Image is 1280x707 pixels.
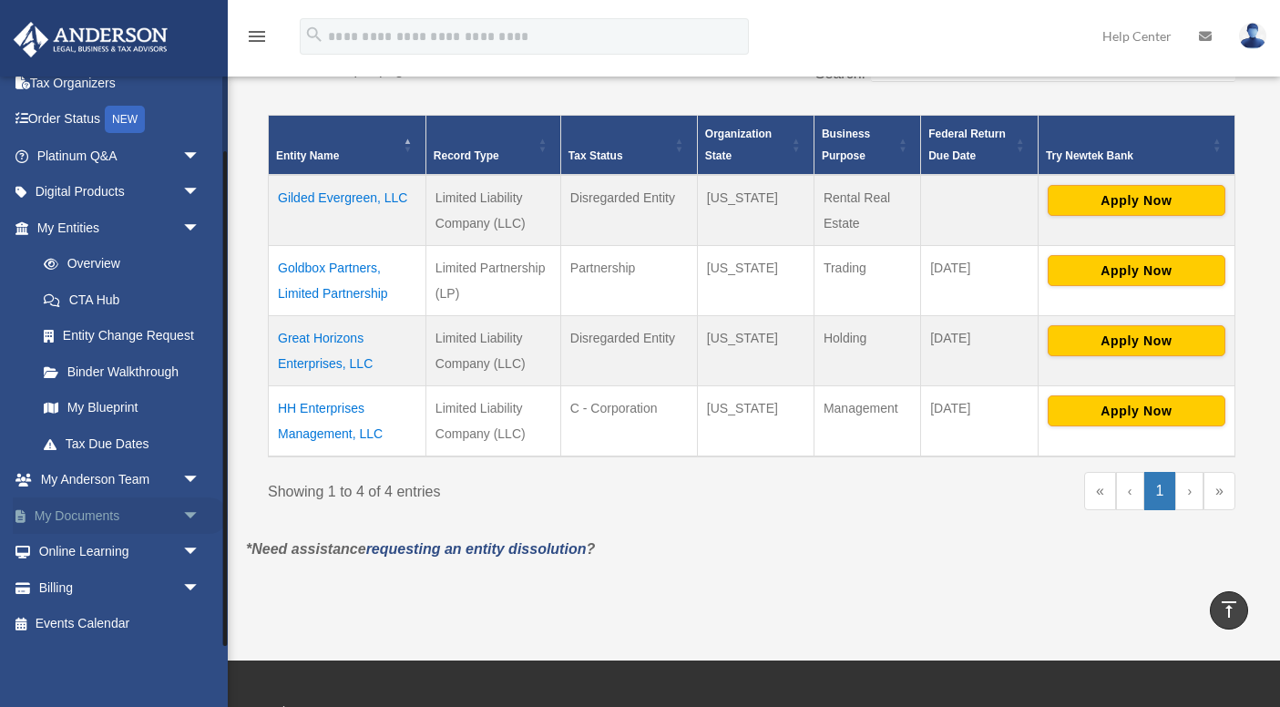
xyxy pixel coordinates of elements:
[1046,145,1207,167] div: Try Newtek Bank
[425,246,560,316] td: Limited Partnership (LP)
[13,65,228,101] a: Tax Organizers
[921,116,1039,176] th: Federal Return Due Date: Activate to sort
[182,138,219,175] span: arrow_drop_down
[1144,472,1176,510] a: 1
[269,175,426,246] td: Gilded Evergreen, LLC
[13,138,228,174] a: Platinum Q&Aarrow_drop_down
[105,106,145,133] div: NEW
[815,66,865,81] label: Search:
[697,386,814,457] td: [US_STATE]
[13,497,228,534] a: My Documentsarrow_drop_down
[1203,472,1235,510] a: Last
[13,174,228,210] a: Digital Productsarrow_drop_down
[697,175,814,246] td: [US_STATE]
[246,26,268,47] i: menu
[1048,255,1225,286] button: Apply Now
[560,175,697,246] td: Disregarded Entity
[928,128,1006,162] span: Federal Return Due Date
[822,128,870,162] span: Business Purpose
[425,116,560,176] th: Record Type: Activate to sort
[182,569,219,607] span: arrow_drop_down
[560,316,697,386] td: Disregarded Entity
[1048,395,1225,426] button: Apply Now
[425,316,560,386] td: Limited Liability Company (LLC)
[26,353,219,390] a: Binder Walkthrough
[814,116,920,176] th: Business Purpose: Activate to sort
[560,386,697,457] td: C - Corporation
[568,149,623,162] span: Tax Status
[182,462,219,499] span: arrow_drop_down
[182,534,219,571] span: arrow_drop_down
[1175,472,1203,510] a: Next
[705,128,772,162] span: Organization State
[697,316,814,386] td: [US_STATE]
[269,316,426,386] td: Great Horizons Enterprises, LLC
[246,541,595,557] em: *Need assistance ?
[182,497,219,535] span: arrow_drop_down
[1038,116,1234,176] th: Try Newtek Bank : Activate to sort
[306,62,412,77] label: entries per page
[1116,472,1144,510] a: Previous
[814,316,920,386] td: Holding
[434,149,499,162] span: Record Type
[814,386,920,457] td: Management
[13,534,228,570] a: Online Learningarrow_drop_down
[1048,185,1225,216] button: Apply Now
[13,569,228,606] a: Billingarrow_drop_down
[425,386,560,457] td: Limited Liability Company (LLC)
[697,246,814,316] td: [US_STATE]
[26,425,219,462] a: Tax Due Dates
[304,25,324,45] i: search
[13,210,219,246] a: My Entitiesarrow_drop_down
[1048,325,1225,356] button: Apply Now
[366,541,587,557] a: requesting an entity dissolution
[1084,472,1116,510] a: First
[276,149,339,162] span: Entity Name
[268,472,738,505] div: Showing 1 to 4 of 4 entries
[13,101,228,138] a: Order StatusNEW
[1210,591,1248,630] a: vertical_align_top
[246,32,268,47] a: menu
[182,210,219,247] span: arrow_drop_down
[1218,599,1240,620] i: vertical_align_top
[921,386,1039,457] td: [DATE]
[814,175,920,246] td: Rental Real Estate
[560,116,697,176] th: Tax Status: Activate to sort
[269,246,426,316] td: Goldbox Partners, Limited Partnership
[13,462,228,498] a: My Anderson Teamarrow_drop_down
[13,606,228,642] a: Events Calendar
[425,175,560,246] td: Limited Liability Company (LLC)
[697,116,814,176] th: Organization State: Activate to sort
[8,22,173,57] img: Anderson Advisors Platinum Portal
[26,318,219,354] a: Entity Change Request
[269,116,426,176] th: Entity Name: Activate to invert sorting
[269,386,426,457] td: HH Enterprises Management, LLC
[921,316,1039,386] td: [DATE]
[26,390,219,426] a: My Blueprint
[26,282,219,318] a: CTA Hub
[182,174,219,211] span: arrow_drop_down
[560,246,697,316] td: Partnership
[1239,23,1266,49] img: User Pic
[26,246,210,282] a: Overview
[814,246,920,316] td: Trading
[921,246,1039,316] td: [DATE]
